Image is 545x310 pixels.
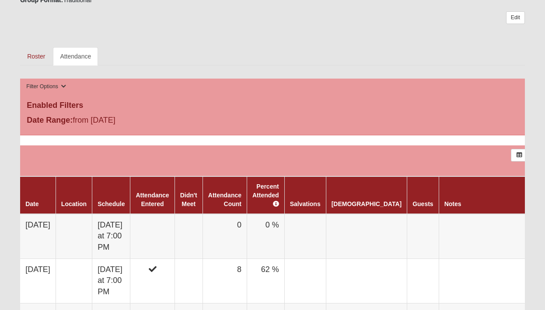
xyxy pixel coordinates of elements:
label: Date Range: [27,114,73,126]
td: 0 [203,214,247,259]
a: Location [61,200,87,207]
a: Percent Attended [252,183,279,207]
th: Salvations [284,176,326,214]
button: Filter Options [24,82,69,91]
th: [DEMOGRAPHIC_DATA] [326,176,407,214]
a: Attendance Entered [136,192,169,207]
td: [DATE] [20,214,56,259]
a: Date [25,200,38,207]
td: [DATE] [20,258,56,303]
a: Didn't Meet [180,192,197,207]
h4: Enabled Filters [27,101,518,110]
td: 62 % [247,258,285,303]
td: 8 [203,258,247,303]
a: Schedule [98,200,125,207]
div: from [DATE] [20,114,189,128]
a: Notes [444,200,461,207]
a: Roster [20,47,52,65]
a: Attendance [53,47,98,65]
a: Edit [506,11,525,24]
td: [DATE] at 7:00 PM [92,214,130,259]
th: Guests [407,176,439,214]
a: Attendance Count [208,192,241,207]
td: [DATE] at 7:00 PM [92,258,130,303]
a: Export to Excel [511,149,527,162]
td: 0 % [247,214,285,259]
